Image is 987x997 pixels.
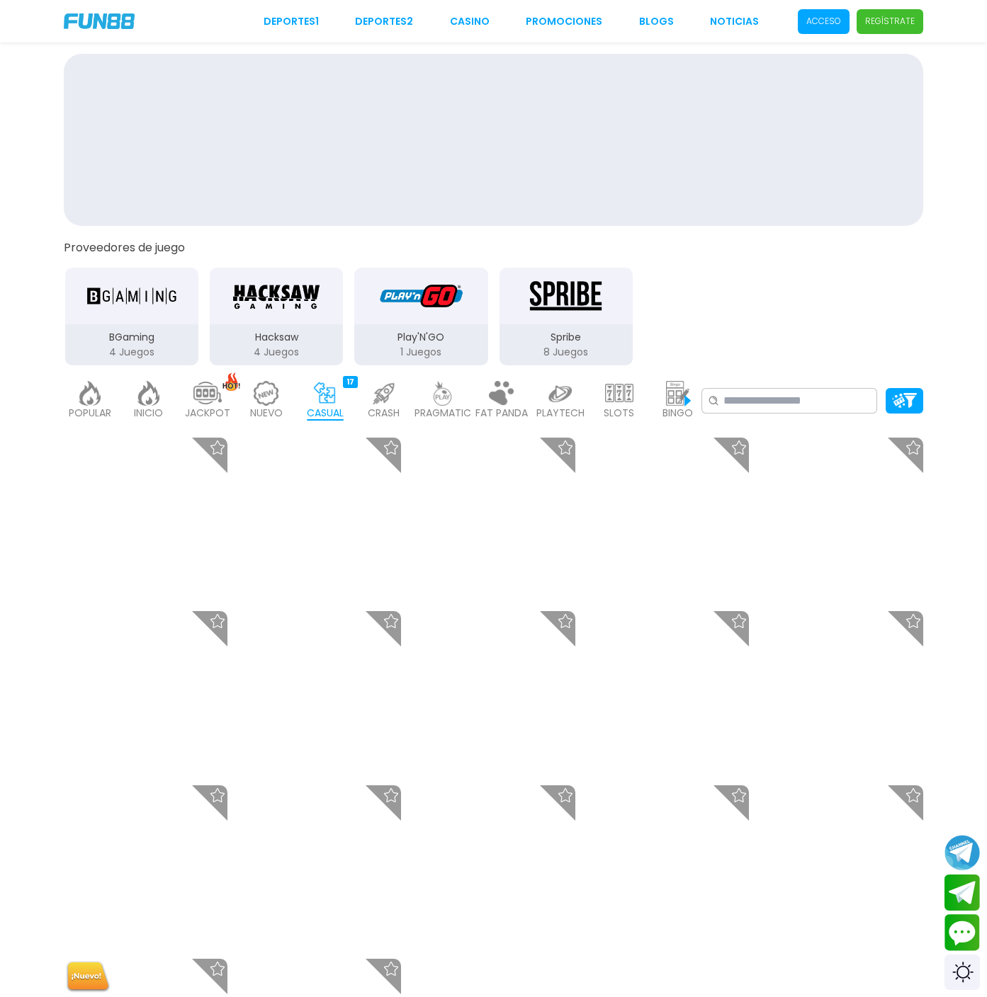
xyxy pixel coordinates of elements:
p: Spribe [500,330,633,345]
img: popular_light.webp [76,381,104,406]
p: BGaming [65,330,198,345]
img: New [65,960,111,993]
a: Promociones [526,14,602,29]
img: playtech_light.webp [546,381,575,406]
img: Hacksaw [232,276,321,316]
a: CASINO [450,14,490,29]
button: Join telegram [944,874,980,911]
img: crash_light.webp [370,381,398,406]
div: Switch theme [944,955,980,990]
button: BGaming [60,266,204,367]
p: CRASH [368,406,400,421]
p: JACKPOT [185,406,230,421]
p: FAT PANDA [475,406,528,421]
img: Spribe [521,276,610,316]
p: 8 Juegos [500,345,633,360]
p: POPULAR [69,406,111,421]
img: pragmatic_light.webp [429,381,457,406]
img: casual_active.webp [311,381,339,406]
p: 1 Juegos [354,345,487,360]
img: new_light.webp [252,381,281,406]
p: INICIO [134,406,163,421]
div: 17 [343,376,358,388]
p: 4 Juegos [210,345,343,360]
img: fat_panda_light.webp [487,381,516,406]
button: Join telegram channel [944,834,980,871]
img: Company Logo [64,13,135,29]
p: Play'N'GO [354,330,487,345]
p: NUEVO [250,406,283,421]
button: Contact customer service [944,914,980,951]
img: slots_light.webp [605,381,633,406]
p: CASUAL [307,406,344,421]
button: Hacksaw [204,266,349,367]
img: bingo_light.webp [664,381,692,406]
p: PLAYTECH [536,406,585,421]
button: Spribe [494,266,638,367]
p: SLOTS [604,406,634,421]
a: NOTICIAS [710,14,759,29]
p: BINGO [662,406,693,421]
img: Play'N'GO [376,276,466,316]
img: jackpot_light.webp [193,381,222,406]
a: BLOGS [639,14,674,29]
p: 4 Juegos [65,345,198,360]
a: Deportes2 [355,14,413,29]
img: hot [222,372,240,392]
img: BGaming [87,276,176,316]
p: Acceso [806,15,841,28]
a: Deportes1 [264,14,319,29]
img: Platform Filter [892,393,917,408]
button: Play'N'GO [349,266,493,367]
img: home_light.webp [135,381,163,406]
button: Proveedores de juego [64,240,185,255]
p: Hacksaw [210,330,343,345]
p: PRAGMATIC [414,406,471,421]
p: Regístrate [865,15,915,28]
